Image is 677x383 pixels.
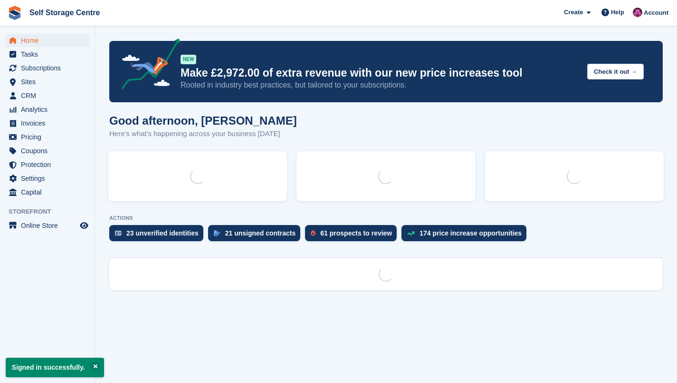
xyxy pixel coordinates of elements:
[5,75,90,88] a: menu
[21,186,78,199] span: Capital
[208,225,305,246] a: 21 unsigned contracts
[320,229,392,237] div: 61 prospects to review
[109,114,297,127] h1: Good afternoon, [PERSON_NAME]
[21,61,78,75] span: Subscriptions
[5,34,90,47] a: menu
[305,225,401,246] a: 61 prospects to review
[109,128,297,139] p: Here's what's happening across your business [DATE]
[181,66,580,80] p: Make £2,972.00 of extra revenue with our new price increases tool
[420,229,522,237] div: 174 price increase opportunities
[114,39,180,93] img: price-adjustments-announcement-icon-8257ccfd72463d97f412b2fc003d46551f7dbcb40ab6d574587a9cd5c0d94...
[21,130,78,144] span: Pricing
[5,117,90,130] a: menu
[587,64,644,79] button: Check it out →
[644,8,668,18] span: Account
[5,186,90,199] a: menu
[5,89,90,102] a: menu
[21,75,78,88] span: Sites
[225,229,296,237] div: 21 unsigned contracts
[126,229,199,237] div: 23 unverified identities
[401,225,531,246] a: 174 price increase opportunities
[6,358,104,377] p: Signed in successfully.
[21,172,78,185] span: Settings
[21,144,78,157] span: Coupons
[5,130,90,144] a: menu
[5,158,90,171] a: menu
[9,207,95,216] span: Storefront
[21,219,78,232] span: Online Store
[78,220,90,231] a: Preview store
[21,103,78,116] span: Analytics
[5,219,90,232] a: menu
[407,231,415,236] img: price_increase_opportunities-93ffe204e8149a01c8c9dc8f82e8f89637d9d84a8eef4429ea346261dce0b2c0.svg
[5,61,90,75] a: menu
[115,230,122,236] img: verify_identity-adf6edd0f0f0b5bbfe63781bf79b02c33cf7c696d77639b501bdc392416b5a36.svg
[5,103,90,116] a: menu
[8,6,22,20] img: stora-icon-8386f47178a22dfd0bd8f6a31ec36ba5ce8667c1dd55bd0f319d3a0aa187defe.svg
[181,55,196,64] div: NEW
[109,225,208,246] a: 23 unverified identities
[611,8,624,17] span: Help
[214,230,220,236] img: contract_signature_icon-13c848040528278c33f63329250d36e43548de30e8caae1d1a13099fd9432cc5.svg
[109,215,663,221] p: ACTIONS
[181,80,580,90] p: Rooted in industry best practices, but tailored to your subscriptions.
[5,48,90,61] a: menu
[21,89,78,102] span: CRM
[21,158,78,171] span: Protection
[5,172,90,185] a: menu
[5,144,90,157] a: menu
[21,34,78,47] span: Home
[564,8,583,17] span: Create
[311,230,315,236] img: prospect-51fa495bee0391a8d652442698ab0144808aea92771e9ea1ae160a38d050c398.svg
[633,8,642,17] img: Ben Scott
[26,5,104,20] a: Self Storage Centre
[21,117,78,130] span: Invoices
[21,48,78,61] span: Tasks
